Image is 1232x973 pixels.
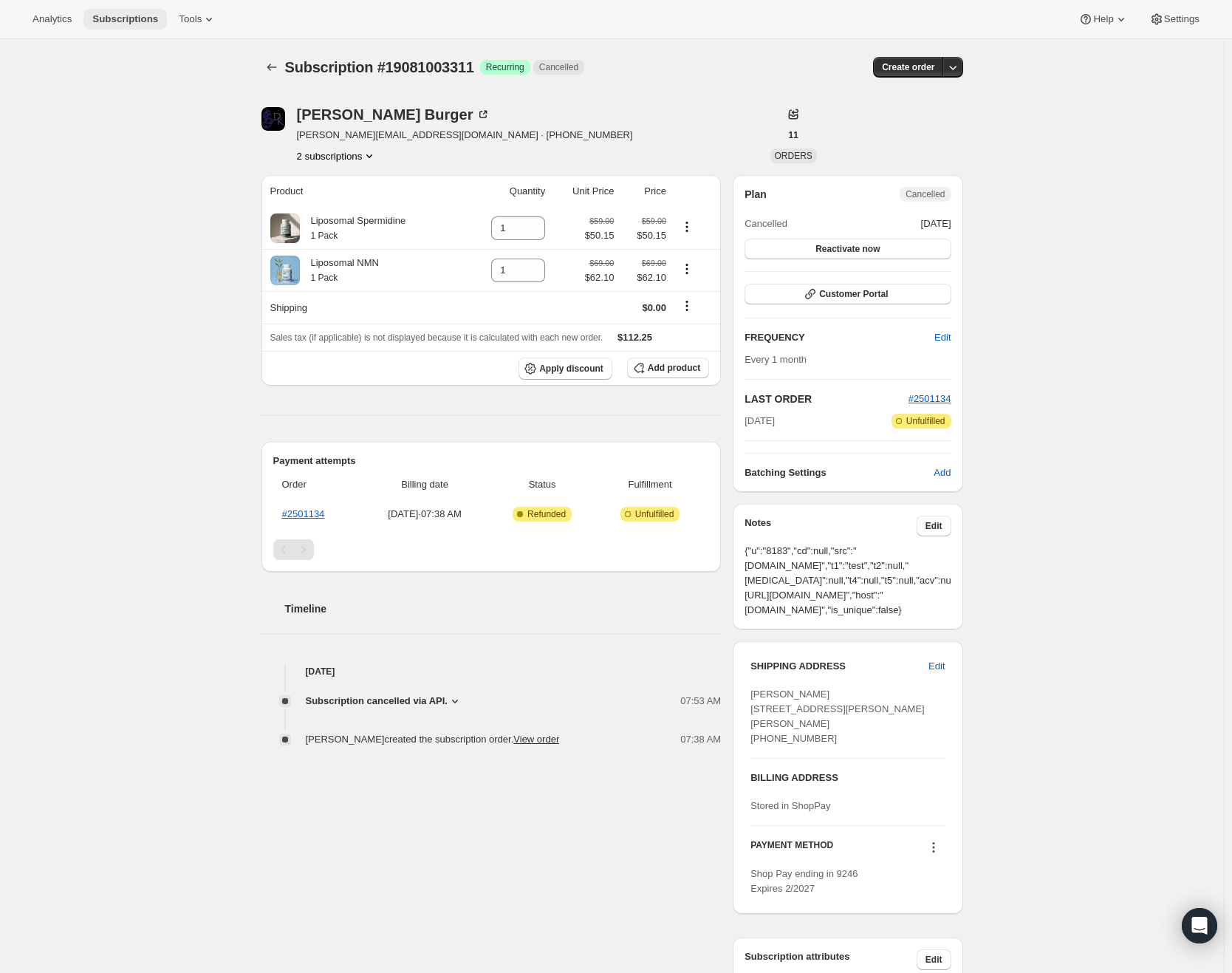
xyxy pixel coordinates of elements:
[170,9,225,30] button: Tools
[83,9,167,30] button: Subscriptions
[300,256,379,285] div: Liposomal NMN
[493,477,591,492] span: Status
[750,689,925,744] span: [PERSON_NAME] [STREET_ADDRESS][PERSON_NAME][PERSON_NAME] [PHONE_NUMBER]
[906,188,945,200] span: Cancelled
[179,13,202,25] span: Tools
[261,175,465,208] th: Product
[934,465,951,480] span: Add
[365,507,485,522] span: [DATE] · 07:38 AM
[745,239,951,259] button: Reactivate now
[539,363,603,375] span: Apply discount
[261,664,722,679] h4: [DATE]
[270,214,300,243] img: product img
[745,414,775,429] span: [DATE]
[921,216,951,231] span: [DATE]
[282,508,325,519] a: #2501134
[618,175,671,208] th: Price
[819,288,888,300] span: Customer Portal
[486,61,524,73] span: Recurring
[925,326,959,349] button: Edit
[273,539,710,560] nav: Pagination
[925,461,959,485] button: Add
[270,256,300,285] img: product img
[906,415,945,427] span: Unfulfilled
[627,358,709,378] button: Add product
[464,175,550,208] th: Quantity
[925,954,942,966] span: Edit
[527,508,566,520] span: Refunded
[908,393,951,404] a: #2501134
[306,734,560,745] span: [PERSON_NAME] created the subscription order.
[585,270,615,285] span: $62.10
[273,454,710,468] h2: Payment attempts
[675,219,699,235] button: Product actions
[539,61,578,73] span: Cancelled
[261,57,282,78] button: Subscriptions
[779,125,807,146] button: 11
[300,214,406,243] div: Liposomal Spermidine
[273,468,360,501] th: Order
[750,659,928,674] h3: SHIPPING ADDRESS
[311,273,338,283] small: 1 Pack
[306,694,462,709] button: Subscription cancelled via API.
[928,659,945,674] span: Edit
[297,107,491,122] div: [PERSON_NAME] Burger
[600,477,700,492] span: Fulfillment
[1140,9,1208,30] button: Settings
[589,216,614,225] small: $59.00
[1182,908,1217,943] div: Open Intercom Messenger
[680,732,721,747] span: 07:38 AM
[648,362,700,374] span: Add product
[513,734,559,745] a: View order
[745,392,908,406] h2: LAST ORDER
[873,57,943,78] button: Create order
[750,868,858,894] span: Shop Pay ending in 9246 Expires 2/2027
[745,330,934,345] h2: FREQUENCY
[745,949,917,970] h3: Subscription attributes
[775,151,812,161] span: ORDERS
[635,508,674,520] span: Unfulfilled
[617,332,652,343] span: $112.25
[1093,13,1113,25] span: Help
[261,291,465,324] th: Shipping
[908,392,951,406] button: #2501134
[285,59,474,75] span: Subscription #19081003311
[882,61,934,73] span: Create order
[623,228,666,243] span: $50.15
[745,284,951,304] button: Customer Portal
[1164,13,1200,25] span: Settings
[1070,9,1137,30] button: Help
[297,128,633,143] span: [PERSON_NAME][EMAIL_ADDRESS][DOMAIN_NAME] · [PHONE_NUMBER]
[680,694,721,709] span: 07:53 AM
[585,228,615,243] span: $50.15
[642,259,666,267] small: $69.00
[32,13,72,25] span: Analytics
[920,655,954,678] button: Edit
[92,13,158,25] span: Subscriptions
[519,358,612,380] button: Apply discount
[745,544,951,618] span: {"u":"8183","cd":null,"src":"[DOMAIN_NAME]","t1":"test","t2":null,"[MEDICAL_DATA]":null,"t4":null...
[642,302,666,313] span: $0.00
[925,520,942,532] span: Edit
[675,261,699,277] button: Product actions
[917,516,951,536] button: Edit
[623,270,666,285] span: $62.10
[675,298,699,314] button: Shipping actions
[270,332,603,343] span: Sales tax (if applicable) is not displayed because it is calculated with each new order.
[24,9,81,30] button: Analytics
[261,107,285,131] span: Nickolas Burger
[365,477,485,492] span: Billing date
[750,800,830,811] span: Stored in ShopPay
[745,216,787,231] span: Cancelled
[311,231,338,241] small: 1 Pack
[745,187,767,202] h2: Plan
[788,129,798,141] span: 11
[589,259,614,267] small: $69.00
[745,354,807,365] span: Every 1 month
[750,839,833,859] h3: PAYMENT METHOD
[917,949,951,970] button: Edit
[550,175,618,208] th: Unit Price
[297,148,377,163] button: Product actions
[745,516,917,536] h3: Notes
